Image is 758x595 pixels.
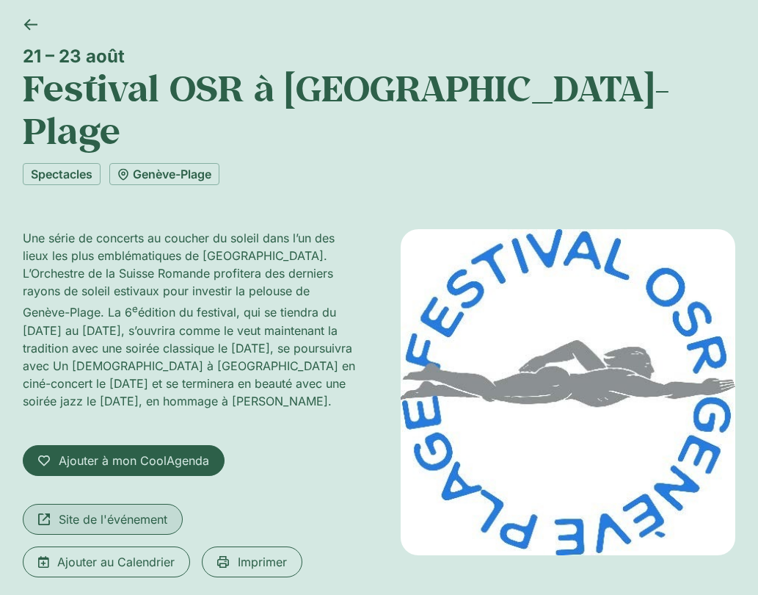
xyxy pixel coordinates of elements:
[238,553,287,571] span: Imprimer
[23,163,101,185] a: Spectacles
[23,445,225,476] a: Ajouter à mon CoolAgenda
[23,504,183,535] a: Site de l'événement
[132,303,138,314] sup: e
[23,46,735,67] div: 21 – 23 août
[59,452,209,469] span: Ajouter à mon CoolAgenda
[59,511,167,528] span: Site de l'événement
[57,553,175,571] span: Ajouter au Calendrier
[202,547,302,577] a: Imprimer
[23,229,357,409] p: Une série de concerts au coucher du soleil dans l’un des lieux les plus emblématiques de [GEOGRAP...
[23,547,190,577] a: Ajouter au Calendrier
[109,163,219,185] a: Genève-Plage
[23,67,735,151] h1: Festival OSR à [GEOGRAPHIC_DATA]-Plage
